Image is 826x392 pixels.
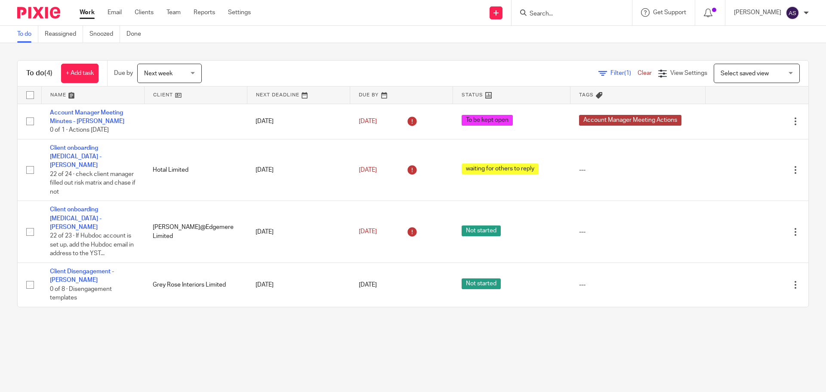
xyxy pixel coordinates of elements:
a: Clients [135,8,154,17]
span: [DATE] [359,167,377,173]
div: --- [579,166,697,174]
a: Reports [194,8,215,17]
a: Clear [638,70,652,76]
span: Not started [462,225,501,236]
span: waiting for others to reply [462,164,539,174]
span: Filter [610,70,638,76]
span: Account Manager Meeting Actions [579,115,681,126]
span: 22 of 24 · check client manager filled out risk matrix and chase if not [50,171,136,195]
span: (1) [624,70,631,76]
span: Not started [462,278,501,289]
a: Client onboarding [MEDICAL_DATA] - [PERSON_NAME] [50,145,102,169]
span: Tags [579,93,594,97]
a: Client onboarding [MEDICAL_DATA] - [PERSON_NAME] [50,207,102,230]
td: [DATE] [247,201,350,263]
span: Select saved view [721,71,769,77]
span: (4) [44,70,52,77]
span: Next week [144,71,173,77]
a: Account Manager Meeting Minutes - [PERSON_NAME] [50,110,124,124]
span: 0 of 8 · Disengagement templates [50,286,112,301]
td: Grey Rose Interiors Limited [144,263,247,307]
a: Settings [228,8,251,17]
span: [DATE] [359,282,377,288]
a: Reassigned [45,26,83,43]
div: --- [579,281,697,289]
td: Hotal Limited [144,139,247,201]
span: [DATE] [359,118,377,124]
td: [DATE] [247,263,350,307]
a: Email [108,8,122,17]
a: Team [166,8,181,17]
h1: To do [26,69,52,78]
span: [DATE] [359,229,377,235]
p: Due by [114,69,133,77]
img: svg%3E [786,6,799,20]
td: [PERSON_NAME]@Edgemere Limited [144,201,247,263]
a: + Add task [61,64,99,83]
a: Work [80,8,95,17]
td: [DATE] [247,139,350,201]
a: Snoozed [89,26,120,43]
a: Client Disengagement - [PERSON_NAME] [50,269,114,283]
a: Done [126,26,148,43]
span: To be kept open [462,115,513,126]
input: Search [529,10,606,18]
img: Pixie [17,7,60,19]
div: --- [579,228,697,236]
span: 0 of 1 · Actions [DATE] [50,127,109,133]
span: View Settings [670,70,707,76]
a: To do [17,26,38,43]
p: [PERSON_NAME] [734,8,781,17]
td: [DATE] [247,104,350,139]
span: Get Support [653,9,686,15]
span: 22 of 23 · If Hubdoc account is set up, add the Hubdoc email in address to the YST... [50,233,134,257]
